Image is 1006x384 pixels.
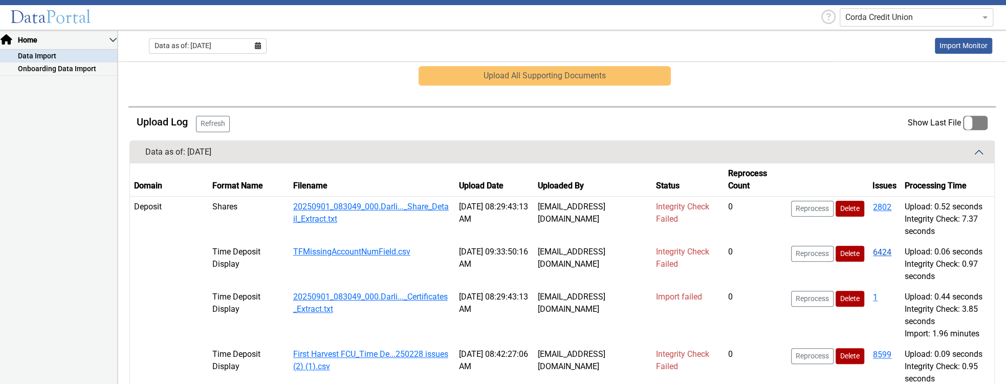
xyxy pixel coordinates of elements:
[791,291,834,307] button: Reprocess
[130,141,994,163] button: Data as of: [DATE]
[145,146,211,158] div: Data as of: [DATE]
[455,196,534,242] td: [DATE] 08:29:43:13 AM
[656,349,709,371] span: Integrity Check Failed
[293,202,449,224] a: 20250901_083049_000.Darli..._Share_Detail_Extract.txt
[905,291,990,303] div: Upload: 0.44 seconds
[840,8,993,27] ng-select: Corda Credit Union
[196,116,230,132] button: Refresh
[905,348,990,360] div: Upload: 0.09 seconds
[836,246,864,262] button: Delete
[836,291,864,307] button: Delete
[208,242,289,287] td: Time Deposit Display
[935,38,992,54] a: This is available for Darling Employees only
[905,213,990,238] div: Integrity Check: 7.37 seconds
[724,196,788,242] td: 0
[872,201,892,214] button: 2802
[130,163,208,197] th: Domain
[46,6,91,28] span: Portal
[293,349,448,371] a: First Harvest FCU_Time De...250228 issues (2) (1).csv
[724,287,788,344] td: 0
[901,163,994,197] th: Processing Time
[534,242,652,287] td: [EMAIL_ADDRESS][DOMAIN_NAME]
[137,116,188,128] h5: Upload Log
[534,287,652,344] td: [EMAIL_ADDRESS][DOMAIN_NAME]
[791,348,834,364] button: Reprocess
[656,292,702,302] span: Import failed
[868,163,901,197] th: Issues
[905,246,990,258] div: Upload: 0.06 seconds
[534,163,652,197] th: Uploaded By
[293,292,448,314] a: 20250901_083049_000.Darli..._Certificates_Extract.txt
[656,247,709,269] span: Integrity Check Failed
[656,202,709,224] span: Integrity Check Failed
[724,242,788,287] td: 0
[724,163,788,197] th: Reprocess Count
[10,6,46,28] span: Data
[791,201,834,217] button: Reprocess
[289,163,455,197] th: Filename
[208,196,289,242] td: Shares
[836,348,864,364] button: Delete
[293,247,410,257] a: TFMissingAccountNumField.csv
[208,287,289,344] td: Time Deposit Display
[908,116,988,131] label: Show Last File
[836,201,864,217] button: Delete
[652,163,724,197] th: Status
[17,35,109,46] span: Home
[791,246,834,262] button: Reprocess
[905,201,990,213] div: Upload: 0.52 seconds
[155,40,211,51] span: Data as of: [DATE]
[534,196,652,242] td: [EMAIL_ADDRESS][DOMAIN_NAME]
[817,8,840,28] div: Help
[208,163,289,197] th: Format Name
[908,116,988,132] app-toggle-switch: Enable this to show only the last file loaded
[905,258,990,283] div: Integrity Check: 0.97 seconds
[130,196,208,242] td: Deposit
[872,246,892,259] button: 6424
[872,291,878,304] button: 1
[872,348,892,361] button: 8599
[455,287,534,344] td: [DATE] 08:29:43:13 AM
[905,328,990,340] div: Import: 1.96 minutes
[905,303,990,328] div: Integrity Check: 3.85 seconds
[455,242,534,287] td: [DATE] 09:33:50:16 AM
[455,163,534,197] th: Upload Date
